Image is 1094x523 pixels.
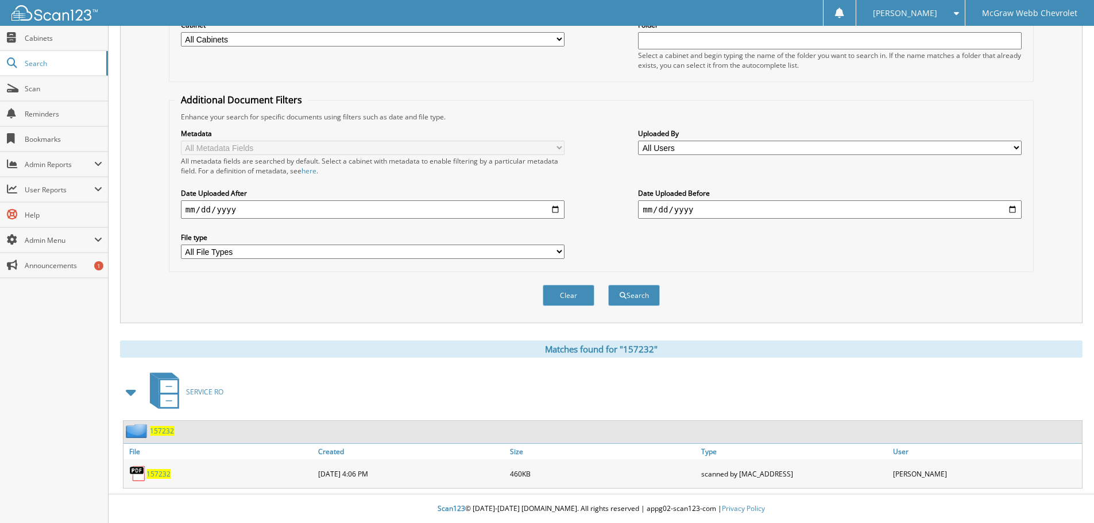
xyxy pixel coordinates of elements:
span: User Reports [25,185,94,195]
label: Uploaded By [638,129,1022,138]
span: Reminders [25,109,102,119]
div: [DATE] 4:06 PM [315,462,507,485]
img: scan123-logo-white.svg [11,5,98,21]
span: Scan123 [438,503,465,513]
span: Help [25,210,102,220]
span: SERVICE RO [186,387,223,397]
a: SERVICE RO [143,369,223,414]
div: Matches found for "157232" [120,340,1083,358]
a: 157232 [150,426,174,436]
button: Search [608,285,660,306]
div: © [DATE]-[DATE] [DOMAIN_NAME]. All rights reserved | appg02-scan123-com | [109,495,1094,523]
span: McGraw Webb Chevrolet [982,10,1077,17]
span: Bookmarks [25,134,102,144]
input: end [638,200,1022,219]
a: File [123,444,315,459]
input: start [181,200,565,219]
button: Clear [543,285,594,306]
div: Enhance your search for specific documents using filters such as date and file type. [175,112,1027,122]
label: Metadata [181,129,565,138]
span: Cabinets [25,33,102,43]
img: PDF.png [129,465,146,482]
a: Privacy Policy [722,503,765,513]
span: Scan [25,84,102,94]
label: Date Uploaded After [181,188,565,198]
span: Search [25,59,100,68]
span: Admin Reports [25,160,94,169]
span: [PERSON_NAME] [873,10,937,17]
div: 460KB [507,462,699,485]
label: Date Uploaded Before [638,188,1022,198]
img: folder2.png [126,424,150,438]
legend: Additional Document Filters [175,94,308,106]
div: 1 [94,261,103,270]
span: Announcements [25,261,102,270]
a: Created [315,444,507,459]
a: Size [507,444,699,459]
a: here [301,166,316,176]
a: User [890,444,1082,459]
a: 157232 [146,469,171,479]
div: scanned by [MAC_ADDRESS] [698,462,890,485]
a: Type [698,444,890,459]
div: [PERSON_NAME] [890,462,1082,485]
label: File type [181,233,565,242]
span: Admin Menu [25,235,94,245]
div: All metadata fields are searched by default. Select a cabinet with metadata to enable filtering b... [181,156,565,176]
div: Select a cabinet and begin typing the name of the folder you want to search in. If the name match... [638,51,1022,70]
